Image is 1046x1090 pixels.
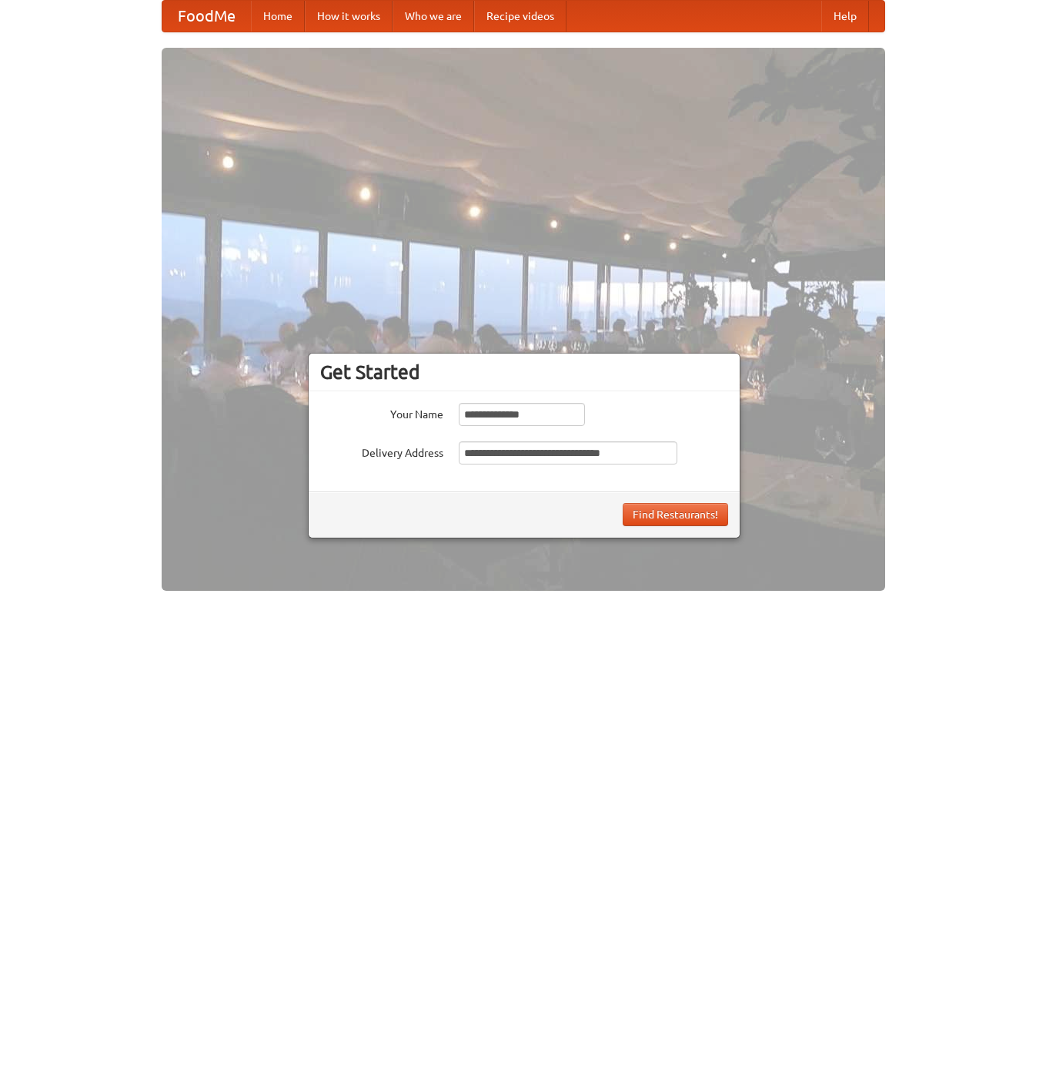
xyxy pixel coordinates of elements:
label: Delivery Address [320,441,443,461]
a: FoodMe [162,1,251,32]
a: Recipe videos [474,1,566,32]
a: How it works [305,1,393,32]
label: Your Name [320,403,443,422]
a: Home [251,1,305,32]
a: Help [821,1,869,32]
a: Who we are [393,1,474,32]
h3: Get Started [320,361,728,384]
button: Find Restaurants! [623,503,728,526]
